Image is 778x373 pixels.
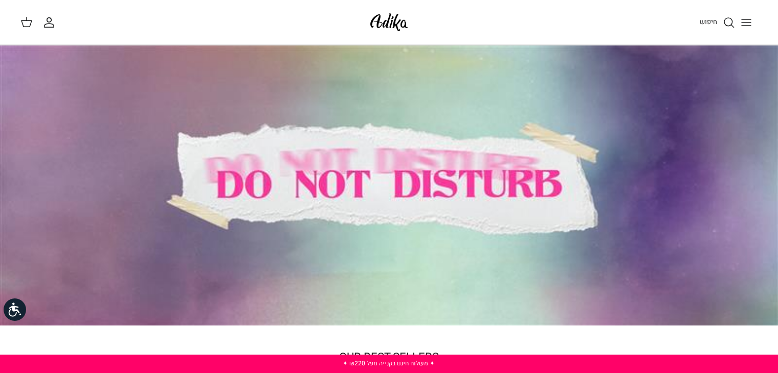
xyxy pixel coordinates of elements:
button: Toggle menu [735,11,758,34]
a: החשבון שלי [43,16,59,29]
img: Adika IL [367,10,411,34]
a: ✦ משלוח חינם בקנייה מעל ₪220 ✦ [343,359,435,368]
a: חיפוש [700,16,735,29]
span: חיפוש [700,17,717,27]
